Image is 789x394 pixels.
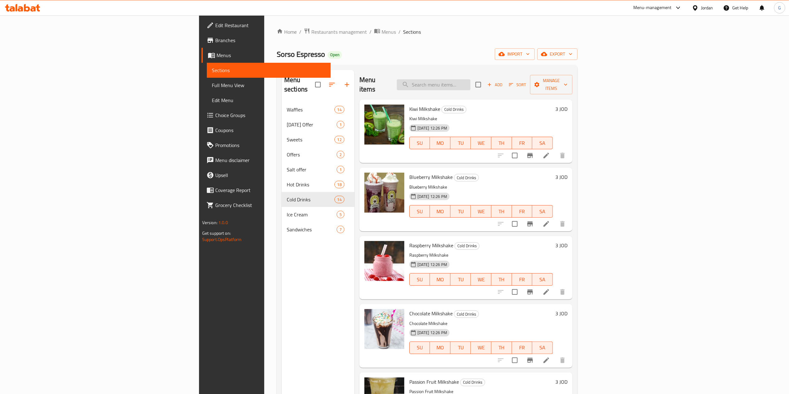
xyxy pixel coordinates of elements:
[491,205,512,218] button: TH
[335,182,344,188] span: 18
[508,354,521,367] span: Select to update
[202,168,331,183] a: Upsell
[287,136,334,143] span: Sweets
[215,126,326,134] span: Coupons
[485,80,505,90] button: Add
[215,141,326,149] span: Promotions
[514,207,530,216] span: FR
[451,273,471,286] button: TU
[494,343,509,352] span: TH
[432,343,448,352] span: MO
[409,342,430,354] button: SU
[523,148,538,163] button: Branch-specific-item
[555,216,570,231] button: delete
[555,105,567,113] h6: 3 JOD
[207,93,331,108] a: Edit Menu
[282,100,354,239] nav: Menu sections
[508,149,521,162] span: Select to update
[500,50,530,58] span: import
[555,353,570,368] button: delete
[523,284,538,299] button: Branch-specific-item
[495,48,535,60] button: import
[215,171,326,179] span: Upsell
[287,226,337,233] span: Sandwiches
[335,197,344,203] span: 14
[507,80,528,90] button: Sort
[364,173,404,213] img: Blueberry Milkshake
[451,137,471,149] button: TU
[543,220,550,228] a: Edit menu item
[412,207,427,216] span: SU
[412,343,427,352] span: SU
[486,81,503,88] span: Add
[409,137,430,149] button: SU
[202,219,217,227] span: Version:
[202,235,242,244] a: Support.OpsPlatform
[491,273,512,286] button: TH
[324,77,339,92] span: Sort sections
[311,28,367,36] span: Restaurants management
[514,275,530,284] span: FR
[409,104,440,114] span: Kiwi Milkshake
[334,136,344,143] div: items
[409,377,459,387] span: Passion Fruit Milkshake
[304,28,367,36] a: Restaurants management
[207,78,331,93] a: Full Menu View
[335,107,344,113] span: 14
[282,162,354,177] div: Salt offer1
[471,137,491,149] button: WE
[555,241,567,250] h6: 3 JOD
[430,273,451,286] button: MO
[432,139,448,148] span: MO
[535,77,567,92] span: Manage items
[555,309,567,318] h6: 3 JOD
[403,28,421,36] span: Sections
[337,122,344,128] span: 1
[473,275,489,284] span: WE
[409,309,453,318] span: Chocolate Milkshake
[374,28,396,36] a: Menus
[202,123,331,138] a: Coupons
[382,28,396,36] span: Menus
[328,52,342,57] span: Open
[494,139,509,148] span: TH
[537,48,577,60] button: export
[287,121,337,128] div: Monday Offer
[212,81,326,89] span: Full Menu View
[337,211,344,218] div: items
[451,342,471,354] button: TU
[364,105,404,145] img: Kiwi Milkshake
[535,275,550,284] span: SA
[287,211,337,218] span: Ice Cream
[287,121,337,128] span: [DATE] Offer
[282,147,354,162] div: Offers2
[491,137,512,149] button: TH
[508,217,521,230] span: Select to update
[409,205,430,218] button: SU
[282,222,354,237] div: Sandwiches7
[460,379,485,386] div: Cold Drinks
[337,151,344,158] div: items
[415,330,450,336] span: [DATE] 12:26 PM
[202,229,231,237] span: Get support on:
[311,78,324,91] span: Select all sections
[494,275,509,284] span: TH
[337,212,344,218] span: 5
[282,192,354,207] div: Cold Drinks14
[398,28,401,36] li: /
[523,216,538,231] button: Branch-specific-item
[471,205,491,218] button: WE
[328,51,342,59] div: Open
[287,166,337,173] span: Salt offer
[215,156,326,164] span: Menu disclaimer
[555,173,567,181] h6: 3 JOD
[397,79,470,90] input: search
[555,377,567,386] h6: 3 JOD
[485,80,505,90] span: Add item
[337,121,344,128] div: items
[207,63,331,78] a: Sections
[282,207,354,222] div: Ice Cream5
[460,379,485,386] span: Cold Drinks
[432,275,448,284] span: MO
